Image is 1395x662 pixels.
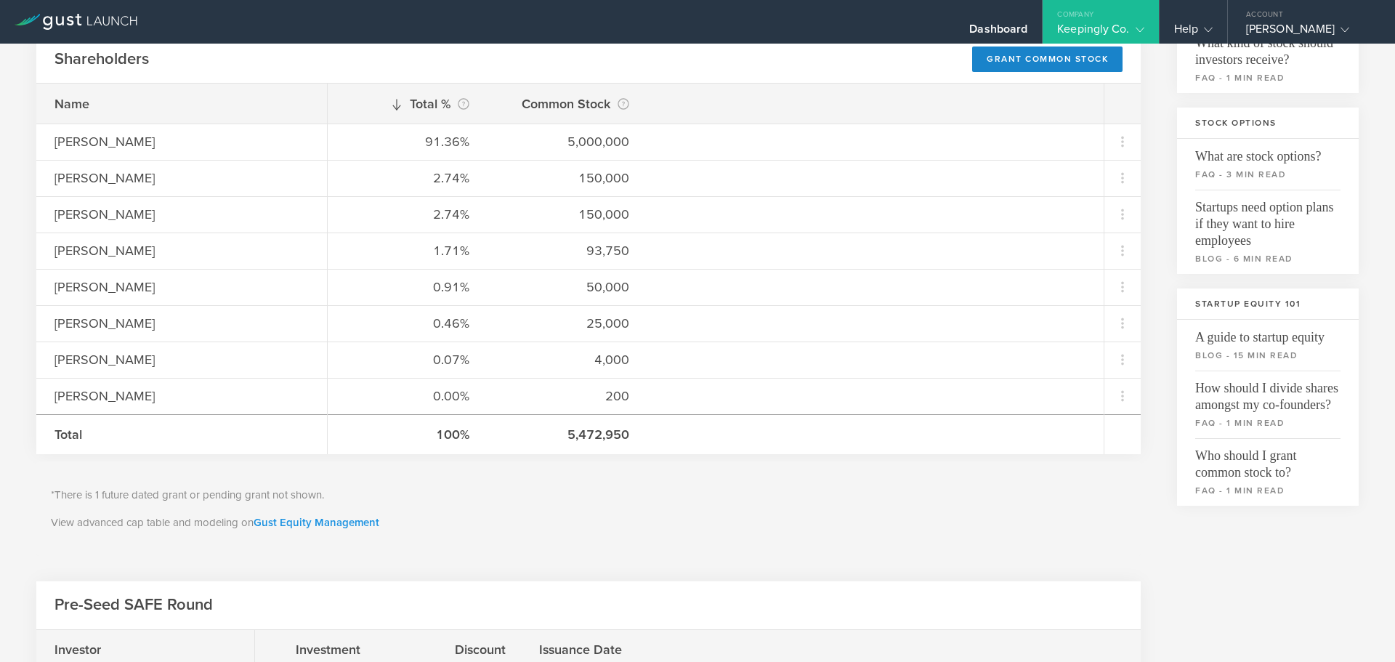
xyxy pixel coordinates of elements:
[273,640,360,659] div: Investment
[346,425,469,444] div: 100%
[1195,416,1341,429] small: faq - 1 min read
[1195,190,1341,249] span: Startups need option plans if they want to hire employees
[54,132,309,151] div: [PERSON_NAME]
[506,387,629,405] div: 200
[54,205,309,224] div: [PERSON_NAME]
[1177,108,1359,139] h3: Stock Options
[1246,22,1370,44] div: [PERSON_NAME]
[54,169,309,187] div: [PERSON_NAME]
[1177,438,1359,506] a: Who should I grant common stock to?faq - 1 min read
[1195,168,1341,181] small: faq - 3 min read
[506,278,629,296] div: 50,000
[972,47,1123,72] div: Grant Common Stock
[346,387,469,405] div: 0.00%
[346,241,469,260] div: 1.71%
[506,241,629,260] div: 93,750
[54,425,309,444] div: Total
[54,314,309,333] div: [PERSON_NAME]
[1195,371,1341,413] span: How should I divide shares amongst my co-founders?
[542,640,622,659] div: Issuance Date
[346,350,469,369] div: 0.07%
[54,94,309,113] div: Name
[346,278,469,296] div: 0.91%
[254,516,379,529] a: Gust Equity Management
[54,350,309,369] div: [PERSON_NAME]
[1195,139,1341,165] span: What are stock options?
[346,94,469,114] div: Total %
[397,640,506,659] div: Discount
[54,594,213,615] h2: Pre-Seed SAFE Round
[1177,25,1359,93] a: What kind of stock should investors receive?faq - 1 min read
[506,205,629,224] div: 150,000
[506,314,629,333] div: 25,000
[346,205,469,224] div: 2.74%
[346,314,469,333] div: 0.46%
[54,278,309,296] div: [PERSON_NAME]
[506,169,629,187] div: 150,000
[54,49,149,70] h2: Shareholders
[1195,484,1341,497] small: faq - 1 min read
[506,425,629,444] div: 5,472,950
[969,22,1027,44] div: Dashboard
[1177,320,1359,371] a: A guide to startup equityblog - 15 min read
[51,487,1126,504] p: *There is 1 future dated grant or pending grant not shown.
[1057,22,1144,44] div: Keepingly Co.
[1195,320,1341,346] span: A guide to startup equity
[1195,71,1341,84] small: faq - 1 min read
[346,132,469,151] div: 91.36%
[506,350,629,369] div: 4,000
[54,387,309,405] div: [PERSON_NAME]
[54,241,309,260] div: [PERSON_NAME]
[54,640,200,659] div: Investor
[1177,371,1359,438] a: How should I divide shares amongst my co-founders?faq - 1 min read
[1195,252,1341,265] small: blog - 6 min read
[1322,592,1395,662] iframe: Chat Widget
[1177,139,1359,190] a: What are stock options?faq - 3 min read
[506,94,629,114] div: Common Stock
[1177,190,1359,274] a: Startups need option plans if they want to hire employeesblog - 6 min read
[1174,22,1213,44] div: Help
[506,132,629,151] div: 5,000,000
[1195,438,1341,481] span: Who should I grant common stock to?
[346,169,469,187] div: 2.74%
[1195,349,1341,362] small: blog - 15 min read
[1177,288,1359,320] h3: Startup Equity 101
[1195,25,1341,68] span: What kind of stock should investors receive?
[51,514,1126,531] p: View advanced cap table and modeling on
